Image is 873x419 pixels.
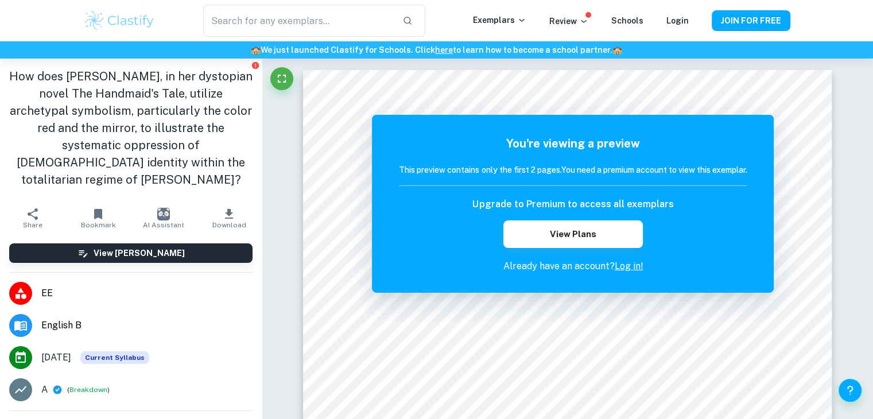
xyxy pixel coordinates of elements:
span: [DATE] [41,351,71,364]
span: AI Assistant [143,221,184,229]
span: Share [23,221,42,229]
p: Exemplars [473,14,526,26]
h5: You're viewing a preview [399,135,747,152]
button: Report issue [251,61,259,69]
img: Clastify logo [83,9,156,32]
a: here [435,45,453,55]
button: Bookmark [65,202,131,234]
button: View [PERSON_NAME] [9,243,253,263]
button: JOIN FOR FREE [712,10,790,31]
span: Bookmark [81,221,116,229]
button: View Plans [503,220,642,248]
h6: We just launched Clastify for Schools. Click to learn how to become a school partner. [2,44,871,56]
p: Review [549,15,588,28]
h1: How does [PERSON_NAME], in her dystopian novel The Handmaid's Tale, utilize archetypal symbolism,... [9,68,253,188]
span: 🏫 [612,45,622,55]
button: Breakdown [69,385,107,395]
span: Current Syllabus [80,351,149,364]
div: This exemplar is based on the current syllabus. Feel free to refer to it for inspiration/ideas wh... [80,351,149,364]
a: Log in! [614,261,643,271]
button: AI Assistant [131,202,196,234]
h6: Upgrade to Premium to access all exemplars [472,197,673,211]
button: Download [196,202,262,234]
a: Schools [611,16,643,25]
h6: View [PERSON_NAME] [94,247,185,259]
span: 🏫 [251,45,261,55]
p: A [41,383,48,397]
span: EE [41,286,253,300]
span: ( ) [67,385,110,395]
p: Already have an account? [399,259,747,273]
img: AI Assistant [157,208,170,220]
input: Search for any exemplars... [203,5,393,37]
span: English B [41,319,253,332]
button: Help and Feedback [839,379,862,402]
button: Fullscreen [270,67,293,90]
a: Login [666,16,689,25]
h6: This preview contains only the first 2 pages. You need a premium account to view this exemplar. [399,164,747,176]
span: Download [212,221,246,229]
